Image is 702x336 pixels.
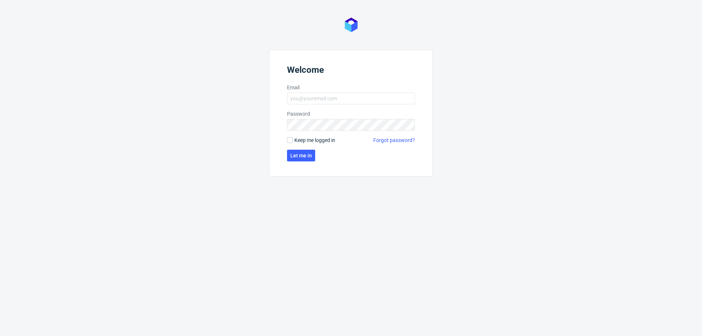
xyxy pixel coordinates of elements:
header: Welcome [287,65,415,78]
label: Password [287,110,415,117]
button: Let me in [287,150,315,161]
span: Keep me logged in [294,137,335,144]
input: you@youremail.com [287,93,415,104]
label: Email [287,84,415,91]
a: Forgot password? [373,137,415,144]
span: Let me in [290,153,312,158]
